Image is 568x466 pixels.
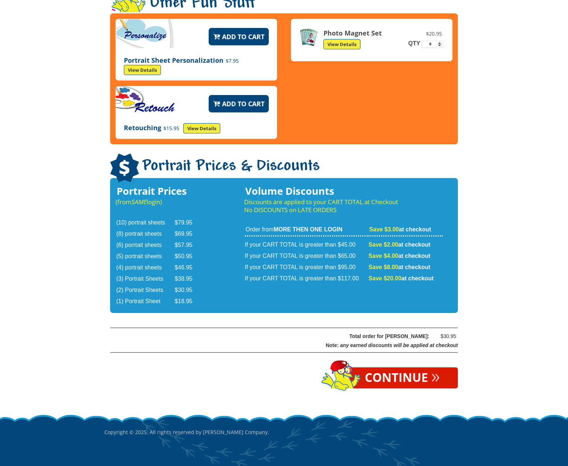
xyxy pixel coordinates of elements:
[299,28,318,47] img: Photo Magnet Set
[347,367,458,388] a: Continue»
[175,218,201,228] td: $79.95
[175,285,201,296] td: $30.95
[326,342,339,348] span: Note:
[245,262,368,273] td: If your CART TOTAL is greater than $95.00
[116,218,174,228] td: (10) portrait sheets
[368,242,398,248] span: Save $2.00
[110,153,458,183] h1: Portrait Prices & Discounts
[245,237,368,250] td: If your CART TOTAL is greater than $45.00
[116,198,202,206] p: (from login)
[434,332,456,341] div: $30.95
[408,40,420,46] label: QTY
[244,198,443,214] p: Discounts are applied to your CART TOTAL at Checkout No DISCOUNTS on LATE ORDERS
[161,125,181,132] span: $15.95
[209,95,269,112] button: Add to Cart
[368,264,398,270] span: Save $8.00
[273,226,342,232] strong: MORE THEN ONE LOGIN
[124,65,161,75] a: View Details
[183,123,220,133] a: View Details
[104,414,464,451] p: Copyright © 2025. All rights reserved by [PERSON_NAME] Company.
[431,372,440,380] span: »
[175,263,201,273] td: $46.95
[175,240,201,251] td: $57.95
[175,229,201,239] td: $69.95
[340,342,458,348] span: any earned discounts will be applied at checkout
[224,57,241,64] span: $7.95
[116,296,174,307] td: (1) Portrait Sheet
[368,242,430,248] strong: at checkout
[323,29,382,37] strong: Photo Magnet Set
[116,274,174,284] td: (3) Portrait Sheets
[131,198,147,206] em: SAME
[368,275,401,281] span: Save $20.00
[175,274,201,284] td: $38.95
[245,251,368,261] td: If your CART TOTAL is greater than $65.00
[175,296,201,307] td: $18.95
[368,253,398,259] span: Save $4.00
[245,273,368,284] td: If your CART TOTAL is greater than $117.00
[116,240,174,251] td: (6) porrtait sheets
[209,28,269,45] button: Add to Cart
[369,226,399,232] span: Save $3.00
[129,332,429,341] div: Total order for [PERSON_NAME]:
[244,187,443,195] h3: Volume Discounts
[116,263,174,273] td: (4) portrait sheets
[424,30,444,38] span: $20.95
[116,229,174,239] td: (8) portrait sheets
[175,251,201,262] td: $50.95
[116,285,174,296] td: (2) Portrait Sheets
[369,226,431,232] strong: at checkout
[124,56,269,75] p: Portrait Sheet Personalization
[368,253,430,259] strong: at checkout
[368,264,430,270] strong: at checkout
[323,39,360,49] a: View Details
[116,187,202,195] h3: Portrait Prices
[368,275,434,281] strong: at checkout
[245,226,368,236] td: Order from
[116,251,174,262] td: (5) portrait sheets
[124,123,269,133] p: Retouching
